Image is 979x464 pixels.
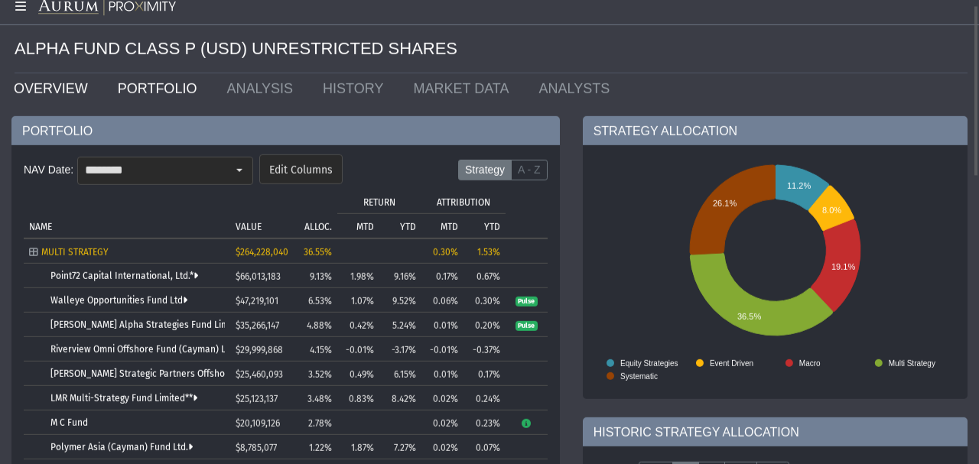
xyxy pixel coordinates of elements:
td: 0.30% [463,288,506,313]
text: 26.1% [713,199,737,208]
text: Event Driven [710,359,753,368]
td: -3.17% [379,337,421,362]
span: 4.15% [310,345,332,355]
td: -0.01% [337,337,379,362]
td: 0.07% [463,435,506,459]
td: 0.24% [463,386,506,410]
td: Column YTD [463,213,506,238]
td: 0.20% [463,313,506,337]
td: 0.49% [337,362,379,386]
span: Edit Columns [269,164,333,177]
td: 0.01% [421,362,463,386]
td: Column YTD [379,213,421,238]
span: $29,999,868 [236,345,283,355]
span: $25,460,093 [236,369,283,380]
span: 1.22% [309,443,332,453]
text: Equity Strategies [620,359,678,368]
p: ALLOC. [304,222,332,232]
td: 0.42% [337,313,379,337]
a: ANALYSTS [527,73,628,104]
text: 8.0% [822,206,841,215]
text: Systematic [620,372,658,381]
span: 3.48% [307,394,332,404]
p: RETURN [363,197,395,208]
td: 0.17% [463,362,506,386]
td: 5.24% [379,313,421,337]
p: YTD [400,222,416,232]
label: Strategy [458,159,512,180]
span: $66,013,183 [236,271,281,282]
td: 1.98% [337,264,379,288]
td: 0.67% [463,264,506,288]
a: Point72 Capital International, Ltd.* [50,271,198,281]
span: 6.53% [308,296,332,307]
p: ATTRIBUTION [437,197,490,208]
p: NAME [29,222,52,232]
a: [PERSON_NAME] Alpha Strategies Fund Limited [50,320,249,330]
td: -0.37% [463,337,506,362]
span: 4.88% [307,320,332,331]
td: 0.01% [421,313,463,337]
span: 3.52% [308,369,332,380]
span: $264,228,040 [236,247,288,258]
div: Select [226,157,252,183]
text: 11.2% [787,181,811,190]
span: 2.78% [308,418,332,429]
span: Pulse [516,297,538,307]
div: PORTFOLIO [11,116,560,145]
td: 0.02% [421,386,463,410]
div: 1.53% [469,247,500,258]
a: Pulse [516,295,538,306]
div: NAV Date: [24,157,77,183]
a: Walleye Opportunities Fund Ltd [50,295,187,306]
a: [PERSON_NAME] Strategic Partners Offshore Fund, Ltd. [50,368,281,379]
text: Multi Strategy [888,359,935,368]
td: 0.17% [421,264,463,288]
a: HISTORY [311,73,402,104]
a: Riverview Omni Offshore Fund (Cayman) Ltd. [50,344,241,355]
td: Column VALUE [230,189,288,238]
td: -0.01% [421,337,463,362]
td: 6.15% [379,362,421,386]
td: 0.02% [421,435,463,459]
label: A - Z [511,159,548,180]
td: Column MTD [337,213,379,238]
a: OVERVIEW [2,73,106,104]
td: Column NAME [24,189,230,238]
span: $20,109,126 [236,418,280,429]
td: 0.83% [337,386,379,410]
dx-button: Edit Columns [259,154,343,184]
text: 19.1% [831,262,855,271]
div: STRATEGY ALLOCATION [583,116,968,145]
p: MTD [356,222,374,232]
text: Macro [799,359,821,368]
td: 1.87% [337,435,379,459]
td: 7.27% [379,435,421,459]
a: PORTFOLIO [106,73,216,104]
p: YTD [484,222,500,232]
td: 0.23% [463,410,506,435]
span: MULTI STRATEGY [41,247,109,258]
span: $25,123,137 [236,394,278,404]
a: ANALYSIS [215,73,311,104]
div: ALPHA FUND CLASS P (USD) UNRESTRICTED SHARES [15,25,968,73]
td: 9.16% [379,264,421,288]
div: 0.30% [427,247,458,258]
a: Polymer Asia (Cayman) Fund Ltd. [50,442,193,453]
div: HISTORIC STRATEGY ALLOCATION [583,417,968,446]
span: $35,266,147 [236,320,279,331]
a: Pulse [516,320,538,330]
span: 9.13% [310,271,332,282]
td: Column MTD [421,213,463,238]
p: VALUE [236,222,262,232]
a: M C Fund [50,417,88,428]
span: Pulse [516,321,538,332]
td: Column [506,189,548,238]
span: 36.55% [304,247,332,258]
td: 9.52% [379,288,421,313]
span: $8,785,077 [236,443,277,453]
td: Column ALLOC. [288,189,337,238]
text: 36.5% [737,312,761,321]
td: 0.02% [421,410,463,435]
a: LMR Multi-Strategy Fund Limited** [50,393,197,404]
